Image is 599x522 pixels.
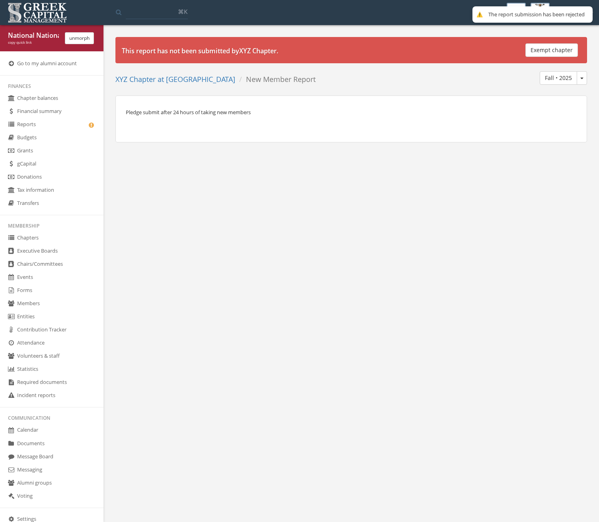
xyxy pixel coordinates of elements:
div: N National [554,3,593,16]
a: XYZ Chapter at [GEOGRAPHIC_DATA] [115,74,235,84]
button: Fall • 2025 [577,71,587,85]
button: unmorph [65,32,94,44]
button: Exempt chapter [525,43,578,57]
span: ⌘K [178,8,187,16]
div: copy quick link [8,40,59,45]
button: Fall • 2025 [540,71,577,85]
div: ⚠️ [476,11,484,18]
strong: This report has not been submitted by XYZ Chapter . [122,47,278,55]
li: New Member Report [235,74,316,85]
div: National National [8,31,59,40]
p: Pledge submit after 24 hours of taking new members [126,108,577,117]
div: The report submission has been rejected [488,11,585,18]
